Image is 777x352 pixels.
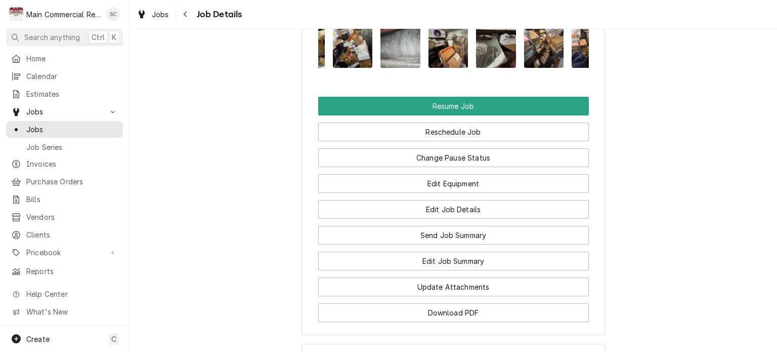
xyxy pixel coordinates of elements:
[26,335,50,343] span: Create
[6,173,123,190] a: Purchase Orders
[26,106,103,117] span: Jobs
[26,306,117,317] span: What's New
[318,303,589,322] button: Download PDF
[111,334,116,344] span: C
[333,15,373,68] img: lkdRUdLT2lvSjSqHcuKw
[6,286,123,302] a: Go to Help Center
[26,124,118,135] span: Jobs
[6,50,123,67] a: Home
[152,9,169,20] span: Jobs
[92,32,105,43] span: Ctrl
[524,15,564,68] img: WUSMPeLER2J3FdoKA8hQ
[26,247,103,258] span: Pricebook
[6,226,123,243] a: Clients
[428,15,468,68] img: svmqUVXuSkqbrwSyckG0
[9,7,23,21] div: Main Commercial Refrigeration Service's Avatar
[318,296,589,322] div: Button Group Row
[194,8,242,21] span: Job Details
[6,191,123,208] a: Bills
[318,97,589,322] div: Button Group
[318,193,589,219] div: Button Group Row
[26,159,118,169] span: Invoices
[6,263,123,280] a: Reports
[318,278,589,296] button: Update Attachments
[24,32,80,43] span: Search anything
[112,32,116,43] span: K
[476,15,516,68] img: L5VR3hZQ42QE4zCS8EAH
[6,103,123,120] a: Go to Jobs
[6,86,123,102] a: Estimates
[318,245,589,270] div: Button Group Row
[26,176,118,187] span: Purchase Orders
[133,6,173,23] a: Jobs
[318,97,589,115] div: Button Group Row
[26,266,118,277] span: Reports
[106,7,120,21] div: SC
[6,121,123,138] a: Jobs
[318,141,589,167] div: Button Group Row
[26,142,118,152] span: Job Series
[318,7,589,76] span: Attachments
[6,209,123,225] a: Vendors
[26,89,118,99] span: Estimates
[318,123,589,141] button: Reschedule Job
[26,212,118,222] span: Vendors
[318,115,589,141] div: Button Group Row
[178,6,194,22] button: Navigate back
[26,229,118,240] span: Clients
[9,7,23,21] div: M
[6,28,123,46] button: Search anythingCtrlK
[572,15,612,68] img: 9JFMXYJSqiMcLVxmOpWI
[26,71,118,82] span: Calendar
[6,68,123,85] a: Calendar
[6,155,123,172] a: Invoices
[380,15,420,68] img: bRy7MOofS7a293AKeggA
[318,219,589,245] div: Button Group Row
[26,53,118,64] span: Home
[6,139,123,155] a: Job Series
[318,167,589,193] div: Button Group Row
[318,200,589,219] button: Edit Job Details
[318,174,589,193] button: Edit Equipment
[6,303,123,320] a: Go to What's New
[318,252,589,270] button: Edit Job Summary
[6,244,123,261] a: Go to Pricebook
[26,9,101,20] div: Main Commercial Refrigeration Service
[318,97,589,115] button: Resume Job
[318,226,589,245] button: Send Job Summary
[318,148,589,167] button: Change Pause Status
[106,7,120,21] div: Sharon Campbell's Avatar
[26,194,118,205] span: Bills
[26,289,117,299] span: Help Center
[318,270,589,296] div: Button Group Row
